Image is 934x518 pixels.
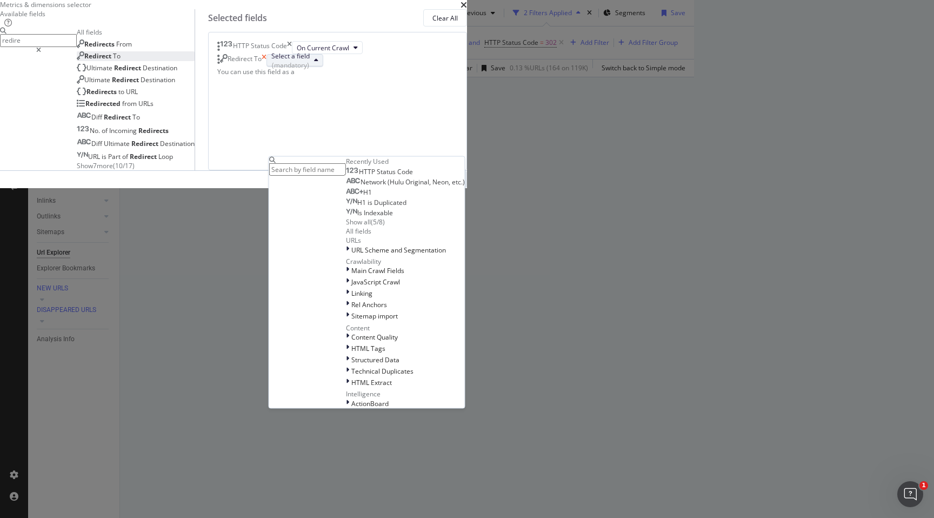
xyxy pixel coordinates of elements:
span: Show 7 more [77,161,113,170]
span: Loop [158,152,173,161]
div: Intelligence [346,389,465,399]
span: Rel Anchors [351,300,387,309]
span: Redirects [138,126,169,135]
div: You can use this field as a [217,67,458,76]
span: HTML Extract [351,378,392,387]
span: Diff [91,112,104,122]
span: 1 [919,481,928,490]
div: URLs [346,236,465,245]
span: H1 is Duplicated [357,198,406,207]
iframe: Intercom live chat [897,481,923,507]
div: ( 5 / 8 ) [371,217,385,227]
div: Selected fields [208,12,267,24]
div: Redirect To [228,54,262,67]
button: On Current Crawl [292,41,363,54]
span: From [116,39,132,49]
span: Destination [143,63,177,72]
span: To [113,51,121,61]
span: Redirect [104,112,132,122]
span: URL [126,87,138,96]
span: Incoming [109,126,138,135]
div: HTTP Status CodetimesOn Current Crawl [217,41,458,54]
div: Content [346,323,465,332]
div: Show all [346,217,371,227]
div: Recently Used [346,157,465,166]
span: URL Scheme and Segmentation [351,245,446,254]
div: Clear All [432,14,458,23]
button: Clear All [423,9,467,26]
div: (mandatory) [271,61,310,70]
span: is [102,152,108,161]
span: No. [90,126,102,135]
span: Content Quality [351,332,398,341]
span: Ultimate [104,139,131,148]
div: times [287,41,292,54]
span: Redirected [85,99,122,108]
span: Sitemap import [351,311,398,321]
span: Part [108,152,122,161]
span: Structured Data [351,355,399,364]
span: Technical Duplicates [351,367,413,376]
div: Select a field [271,51,310,70]
div: HTTP Status Code [233,41,287,54]
span: Linking [351,289,372,298]
button: Select a field(mandatory) [266,54,323,67]
span: Redirects [84,39,116,49]
div: Crawlability [346,256,465,265]
span: Redirect [84,51,113,61]
div: All fields [346,227,465,236]
span: URL [88,152,102,161]
span: of [122,152,130,161]
span: Is Indexable [357,208,393,217]
div: Redirect TotimesSelect a field(mandatory)Recently UsedHTTP Status CodeNetwork (Hulu Original, Neo... [217,54,458,67]
span: Redirect [130,152,158,161]
span: Redirect [114,63,143,72]
span: Ultimate [84,75,112,84]
span: JavaScript Crawl [351,277,400,286]
span: Destination [141,75,175,84]
span: HTML Tags [351,343,385,353]
span: Redirects [86,87,118,96]
span: H1 [363,188,372,197]
div: times [262,54,266,67]
input: Search by field name [269,163,346,176]
span: Ultimate [86,63,114,72]
span: of [102,126,109,135]
span: To [132,112,140,122]
span: ( 10 / 17 ) [113,161,135,170]
span: from [122,99,138,108]
span: Diff [91,139,104,148]
span: Redirect [131,139,160,148]
div: All fields [77,28,195,37]
span: Network (Hulu Original, Neon, etc.) [361,177,465,187]
span: Destination [160,139,195,148]
span: to [118,87,126,96]
span: Redirect [112,75,141,84]
span: On Current Crawl [297,43,349,52]
span: HTTP Status Code [359,167,413,176]
span: URLs [138,99,154,108]
span: Main Crawl Fields [351,265,404,275]
span: ActionBoard [351,399,389,408]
